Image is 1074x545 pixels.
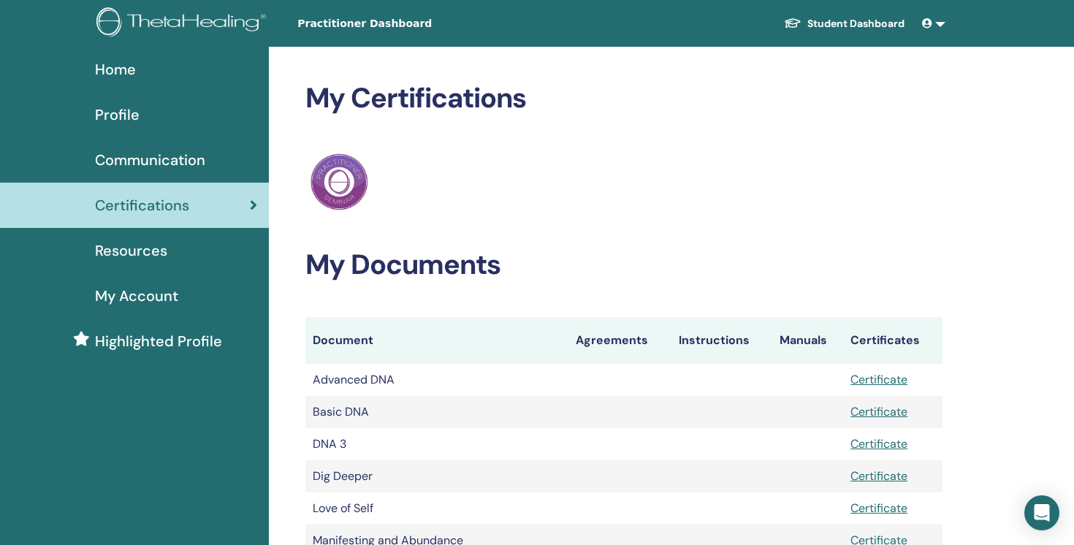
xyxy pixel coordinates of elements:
[95,240,167,262] span: Resources
[850,500,907,516] a: Certificate
[95,194,189,216] span: Certifications
[850,468,907,484] a: Certificate
[305,364,568,396] td: Advanced DNA
[297,16,517,31] span: Practitioner Dashboard
[784,17,801,29] img: graduation-cap-white.svg
[671,317,772,364] th: Instructions
[850,404,907,419] a: Certificate
[95,330,222,352] span: Highlighted Profile
[96,7,271,40] img: logo.png
[850,372,907,387] a: Certificate
[95,58,136,80] span: Home
[305,428,568,460] td: DNA 3
[568,317,671,364] th: Agreements
[305,492,568,525] td: Love of Self
[305,248,943,282] h2: My Documents
[305,317,568,364] th: Document
[305,396,568,428] td: Basic DNA
[95,285,178,307] span: My Account
[305,82,943,115] h2: My Certifications
[95,149,205,171] span: Communication
[843,317,942,364] th: Certificates
[1024,495,1059,530] div: Open Intercom Messenger
[305,460,568,492] td: Dig Deeper
[772,317,843,364] th: Manuals
[95,104,140,126] span: Profile
[772,10,916,37] a: Student Dashboard
[850,436,907,451] a: Certificate
[311,153,367,210] img: Practitioner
